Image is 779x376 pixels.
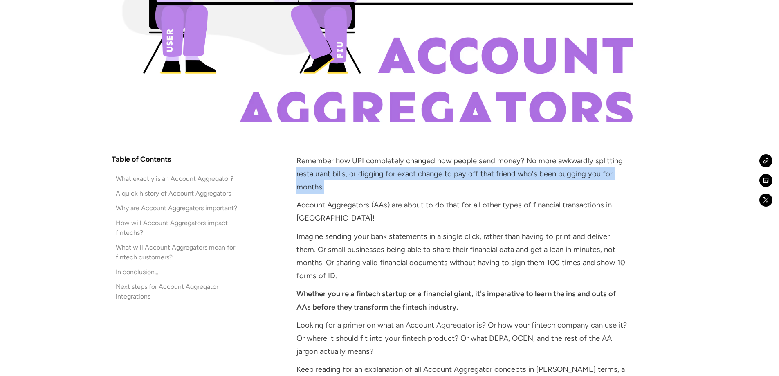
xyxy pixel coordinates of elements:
[296,154,629,194] p: Remember how UPI completely changed how people send money? No more awkwardly splitting restaurant...
[112,267,241,277] a: In conclusion...
[112,218,241,238] a: How will Account Aggregators impact fintechs?
[296,289,616,311] strong: Whether you're a fintech startup or a financial giant, it's imperative to learn the ins and outs ...
[112,282,241,302] a: Next steps for Account Aggregator integrations
[116,267,158,277] div: In conclusion...
[116,282,241,302] div: Next steps for Account Aggregator integrations
[112,154,171,164] h4: Table of Contents
[112,243,241,262] a: What will Account Aggregators mean for fintech customers?
[116,189,231,198] div: A quick history of Account Aggregators
[112,203,241,213] a: Why are Account Aggregators important?
[296,319,629,358] p: Looking for a primer on what an Account Aggregator is? Or how your fintech company can use it? Or...
[112,174,241,184] a: What exactly is an Account Aggregator?
[116,174,233,184] div: What exactly is an Account Aggregator?
[116,203,237,213] div: Why are Account Aggregators important?
[296,230,629,283] p: Imagine sending your bank statements in a single click, rather than having to print and deliver t...
[112,189,241,198] a: A quick history of Account Aggregators
[296,198,629,225] p: Account Aggregators (AAs) are about to do that for all other types of financial transactions in [...
[116,218,241,238] div: How will Account Aggregators impact fintechs?
[116,243,241,262] div: What will Account Aggregators mean for fintech customers?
